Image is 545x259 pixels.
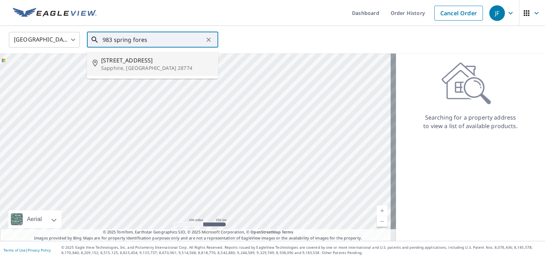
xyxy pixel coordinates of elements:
[101,56,213,65] span: [STREET_ADDRESS]
[9,30,80,50] div: [GEOGRAPHIC_DATA]
[423,113,518,130] p: Searching for a property address to view a list of available products.
[25,210,44,228] div: Aerial
[489,5,505,21] div: JF
[103,229,293,235] span: © 2025 TomTom, Earthstar Geographics SIO, © 2025 Microsoft Corporation, ©
[13,8,97,18] img: EV Logo
[4,248,51,252] p: |
[101,65,213,72] p: Sapphire, [GEOGRAPHIC_DATA] 28774
[251,229,280,235] a: OpenStreetMap
[9,210,61,228] div: Aerial
[103,30,204,50] input: Search by address or latitude-longitude
[61,245,541,255] p: © 2025 Eagle View Technologies, Inc. and Pictometry International Corp. All Rights Reserved. Repo...
[377,205,387,216] a: Current Level 5, Zoom In
[204,35,214,45] button: Clear
[377,216,387,227] a: Current Level 5, Zoom Out
[4,248,26,253] a: Terms of Use
[28,248,51,253] a: Privacy Policy
[282,229,293,235] a: Terms
[434,6,483,21] a: Cancel Order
